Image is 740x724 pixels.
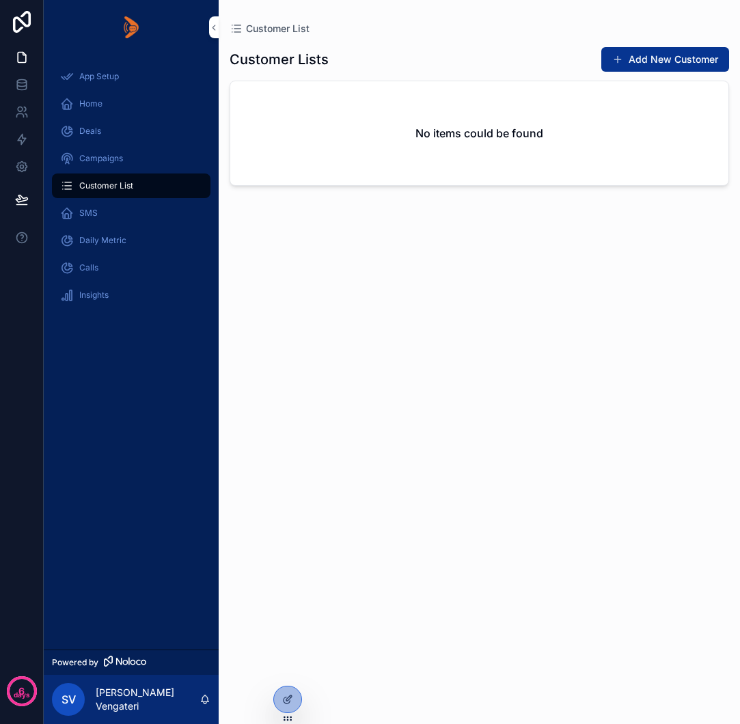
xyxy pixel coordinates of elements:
span: sV [61,691,76,708]
p: 6 [18,684,25,698]
a: Daily Metric [52,228,210,253]
a: Customer List [230,22,310,36]
span: Customer List [79,180,133,191]
h1: Customer Lists [230,50,329,69]
span: Customer List [246,22,310,36]
div: scrollable content [44,55,219,325]
span: App Setup [79,71,119,82]
a: SMS [52,201,210,225]
a: Calls [52,255,210,280]
button: Add New Customer [601,47,729,72]
span: Powered by [52,657,98,668]
a: Campaigns [52,146,210,171]
h2: No items could be found [415,125,543,141]
span: Daily Metric [79,235,126,246]
a: Insights [52,283,210,307]
span: SMS [79,208,98,219]
span: Campaigns [79,153,123,164]
span: Home [79,98,102,109]
img: App logo [124,16,139,38]
a: Home [52,92,210,116]
a: Powered by [44,650,219,675]
span: Insights [79,290,109,301]
p: days [14,690,30,701]
span: Calls [79,262,98,273]
p: [PERSON_NAME] Vengateri [96,686,200,713]
a: Customer List [52,173,210,198]
a: Deals [52,119,210,143]
a: App Setup [52,64,210,89]
span: Deals [79,126,101,137]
